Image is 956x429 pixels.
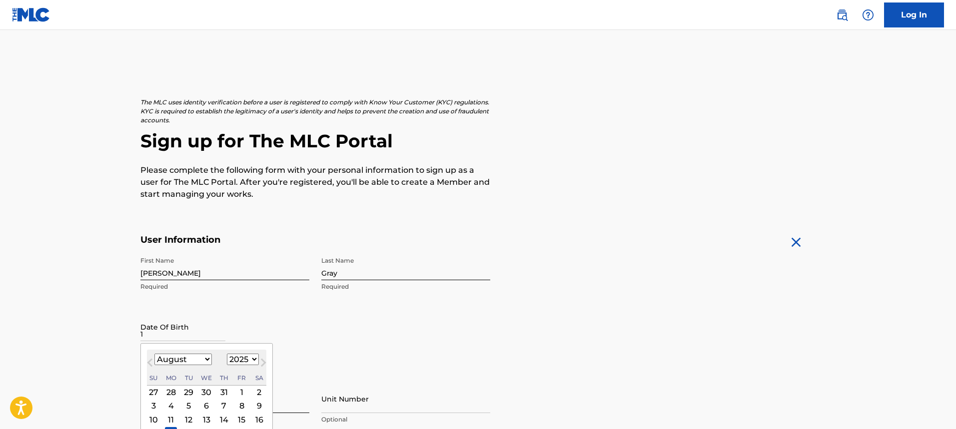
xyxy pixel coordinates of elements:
[147,372,159,384] div: Sunday
[165,386,177,398] div: Choose Monday, July 28th, 2025
[140,374,816,385] h5: Personal Address
[884,2,944,27] a: Log In
[321,282,490,291] p: Required
[147,386,159,398] div: Choose Sunday, July 27th, 2025
[218,414,230,426] div: Choose Thursday, August 14th, 2025
[788,234,804,250] img: close
[200,372,212,384] div: Wednesday
[321,415,490,424] p: Optional
[200,414,212,426] div: Choose Wednesday, August 13th, 2025
[12,7,50,22] img: MLC Logo
[236,386,248,398] div: Choose Friday, August 1st, 2025
[165,414,177,426] div: Choose Monday, August 11th, 2025
[147,400,159,412] div: Choose Sunday, August 3rd, 2025
[183,372,195,384] div: Tuesday
[200,386,212,398] div: Choose Wednesday, July 30th, 2025
[236,400,248,412] div: Choose Friday, August 8th, 2025
[836,9,848,21] img: search
[253,400,265,412] div: Choose Saturday, August 9th, 2025
[140,234,490,246] h5: User Information
[862,9,874,21] img: help
[236,414,248,426] div: Choose Friday, August 15th, 2025
[183,386,195,398] div: Choose Tuesday, July 29th, 2025
[253,386,265,398] div: Choose Saturday, August 2nd, 2025
[140,282,309,291] p: Required
[255,357,271,373] button: Next Month
[253,372,265,384] div: Saturday
[140,98,490,125] p: The MLC uses identity verification before a user is registered to comply with Know Your Customer ...
[183,414,195,426] div: Choose Tuesday, August 12th, 2025
[147,414,159,426] div: Choose Sunday, August 10th, 2025
[253,414,265,426] div: Choose Saturday, August 16th, 2025
[218,372,230,384] div: Thursday
[140,130,816,152] h2: Sign up for The MLC Portal
[183,400,195,412] div: Choose Tuesday, August 5th, 2025
[832,5,852,25] a: Public Search
[218,400,230,412] div: Choose Thursday, August 7th, 2025
[858,5,878,25] div: Help
[165,400,177,412] div: Choose Monday, August 4th, 2025
[140,164,490,200] p: Please complete the following form with your personal information to sign up as a user for The ML...
[142,357,158,373] button: Previous Month
[218,386,230,398] div: Choose Thursday, July 31st, 2025
[236,372,248,384] div: Friday
[165,372,177,384] div: Monday
[200,400,212,412] div: Choose Wednesday, August 6th, 2025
